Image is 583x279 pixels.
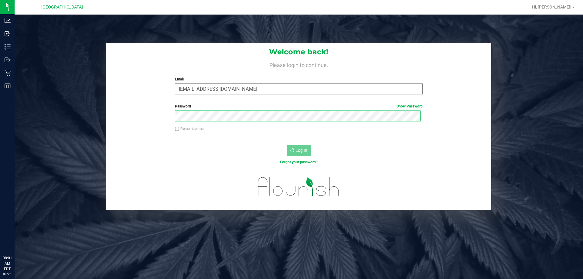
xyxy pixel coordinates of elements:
[251,171,347,202] img: flourish_logo.svg
[532,5,571,9] span: Hi, [PERSON_NAME]!
[280,160,318,164] a: Forgot your password?
[5,18,11,24] inline-svg: Analytics
[175,126,203,131] label: Remember me
[175,77,422,82] label: Email
[3,272,12,276] p: 09/25
[5,83,11,89] inline-svg: Reports
[5,31,11,37] inline-svg: Inbound
[3,255,12,272] p: 08:01 AM EDT
[106,61,491,68] h4: Please login to continue.
[295,148,307,153] span: Log In
[5,70,11,76] inline-svg: Retail
[175,127,179,131] input: Remember me
[41,5,83,10] span: [GEOGRAPHIC_DATA]
[5,57,11,63] inline-svg: Outbound
[397,104,423,108] a: Show Password
[106,48,491,56] h1: Welcome back!
[175,104,191,108] span: Password
[5,44,11,50] inline-svg: Inventory
[287,145,311,156] button: Log In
